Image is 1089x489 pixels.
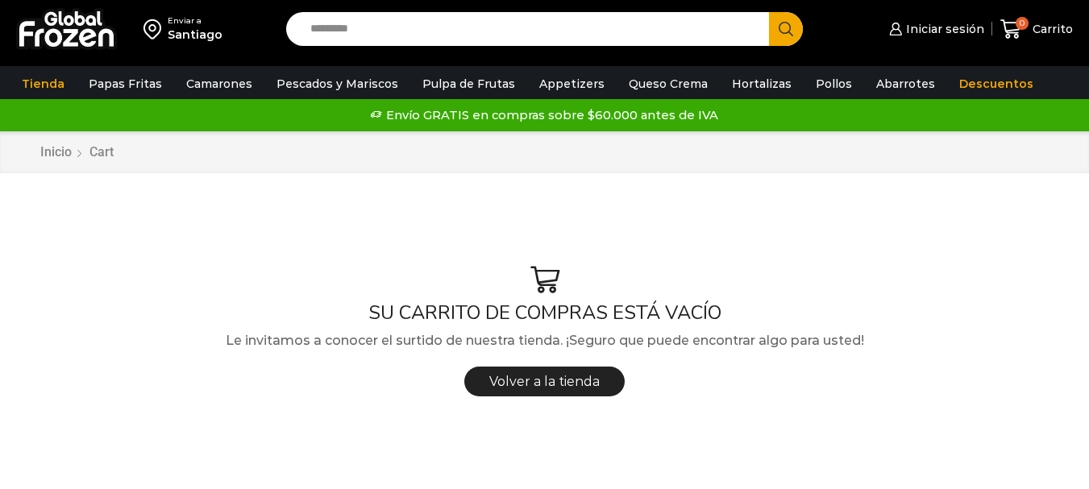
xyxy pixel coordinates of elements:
[951,68,1041,99] a: Descuentos
[489,374,600,389] span: Volver a la tienda
[268,68,406,99] a: Pescados y Mariscos
[1000,10,1073,48] a: 0 Carrito
[178,68,260,99] a: Camarones
[531,68,613,99] a: Appetizers
[414,68,523,99] a: Pulpa de Frutas
[168,15,222,27] div: Enviar a
[885,13,983,45] a: Iniciar sesión
[14,68,73,99] a: Tienda
[808,68,860,99] a: Pollos
[464,367,625,396] a: Volver a la tienda
[1029,21,1073,37] span: Carrito
[902,21,984,37] span: Iniciar sesión
[39,143,73,162] a: Inicio
[28,330,1061,351] p: Le invitamos a conocer el surtido de nuestra tienda. ¡Seguro que puede encontrar algo para usted!
[81,68,170,99] a: Papas Fritas
[168,27,222,43] div: Santiago
[769,12,803,46] button: Search button
[89,144,114,160] span: Cart
[28,301,1061,325] h1: SU CARRITO DE COMPRAS ESTÁ VACÍO
[1016,17,1029,30] span: 0
[621,68,716,99] a: Queso Crema
[724,68,800,99] a: Hortalizas
[143,15,168,43] img: address-field-icon.svg
[868,68,943,99] a: Abarrotes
